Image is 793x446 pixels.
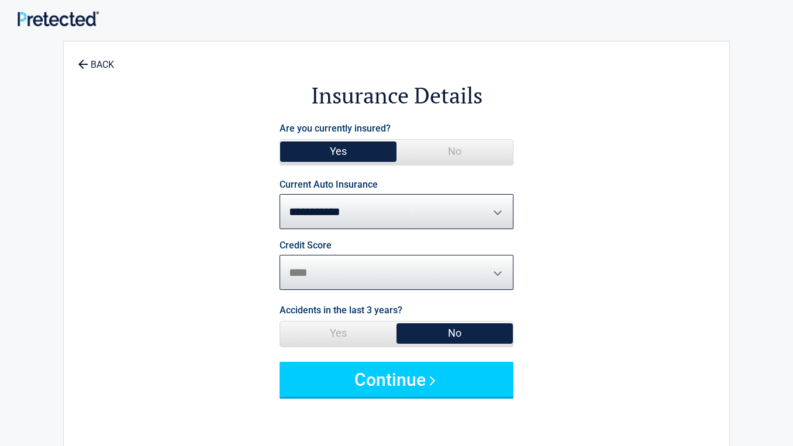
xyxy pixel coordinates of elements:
label: Current Auto Insurance [280,180,378,189]
span: Yes [280,140,396,163]
span: Yes [280,321,396,345]
span: No [396,321,513,345]
h2: Insurance Details [128,81,665,110]
label: Are you currently insured? [280,120,391,136]
a: BACK [75,49,116,70]
button: Continue [280,362,513,397]
span: No [396,140,513,163]
label: Accidents in the last 3 years? [280,302,402,318]
img: Main Logo [18,11,99,26]
label: Credit Score [280,241,332,250]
